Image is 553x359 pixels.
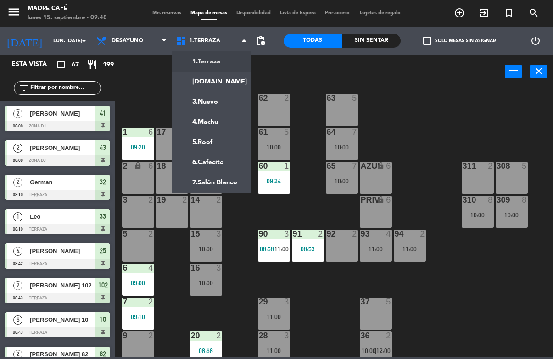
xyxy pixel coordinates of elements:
div: 08:58 [190,348,222,354]
span: [PERSON_NAME] [30,144,95,153]
i: power_settings_new [530,36,541,47]
span: 25 [100,246,106,257]
div: 09:00 [122,280,154,287]
span: | [375,348,377,355]
a: 6.Cafecito [172,153,251,173]
button: menu [7,6,21,22]
div: 2 [148,298,154,306]
span: 41 [100,108,106,119]
span: RESERVAR MESA [447,6,472,21]
span: 10:00 [362,348,376,355]
div: 37 [361,298,361,306]
div: 10:00 [496,212,528,219]
div: 4 [148,264,154,272]
span: [PERSON_NAME] 102 [30,281,95,291]
div: 08:53 [292,246,324,253]
span: check_box_outline_blank [423,37,431,45]
span: [PERSON_NAME] [30,109,95,119]
div: 3 [284,230,290,238]
div: 8 [488,196,493,204]
div: 09:24 [258,178,290,185]
span: Reserva especial [497,6,521,21]
span: Pre-acceso [320,11,354,16]
span: 12:00 [376,348,391,355]
div: 10:00 [258,144,290,151]
span: Mapa de mesas [186,11,232,16]
div: 11:00 [258,314,290,320]
input: Filtrar por nombre... [29,83,101,94]
i: filter_list [18,83,29,94]
div: 2 [216,196,222,204]
span: 2 [13,282,22,291]
div: 93 [361,230,361,238]
i: arrow_drop_down [78,36,89,47]
div: 311 [463,162,463,171]
div: 36 [361,332,361,340]
span: 2 [13,178,22,188]
span: 11:00 [274,246,289,253]
div: 8 [522,196,527,204]
i: crop_square [56,60,67,71]
span: 4 [13,247,22,256]
div: 6 [148,162,154,171]
div: 3 [216,264,222,272]
div: 6 [386,196,391,204]
a: 3.Nuevo [172,92,251,112]
div: 2 [420,230,425,238]
i: close [533,66,544,77]
div: 7 [352,162,357,171]
span: Disponibilidad [232,11,275,16]
i: exit_to_app [479,8,490,19]
a: 7.Salón Blanco [172,173,251,193]
span: 2 [13,110,22,119]
i: add_circle_outline [454,8,465,19]
span: Leo [30,212,95,222]
label: Solo mesas sin asignar [423,37,496,45]
a: 1.Terraza [172,52,251,72]
span: 33 [100,211,106,222]
div: 2 [182,196,188,204]
span: 102 [98,280,108,291]
span: WALK IN [472,6,497,21]
div: 3 [284,332,290,340]
div: 2 [352,230,357,238]
span: 1.Terraza [189,38,220,44]
div: 5 [522,162,527,171]
div: 6 [386,162,391,171]
span: 5 [13,316,22,325]
div: lunes 15. septiembre - 09:48 [28,14,107,23]
i: restaurant [87,60,98,71]
div: 09:10 [122,314,154,320]
div: Madre Café [28,5,107,14]
div: 2 [148,332,154,340]
span: Mis reservas [148,11,186,16]
span: 32 [100,177,106,188]
span: 2 [13,144,22,153]
div: 6 [148,128,154,137]
span: 10 [100,315,106,326]
div: 2 [284,94,290,103]
div: 1 [284,162,290,171]
span: pending_actions [255,36,266,47]
div: 10:00 [190,246,222,253]
div: 5 [386,298,391,306]
span: 199 [103,60,114,71]
div: 2 [148,230,154,238]
div: 5 [284,128,290,137]
div: Todas [284,34,342,48]
i: lock [134,162,142,170]
div: 10:00 [326,178,358,185]
i: power_input [508,66,519,77]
